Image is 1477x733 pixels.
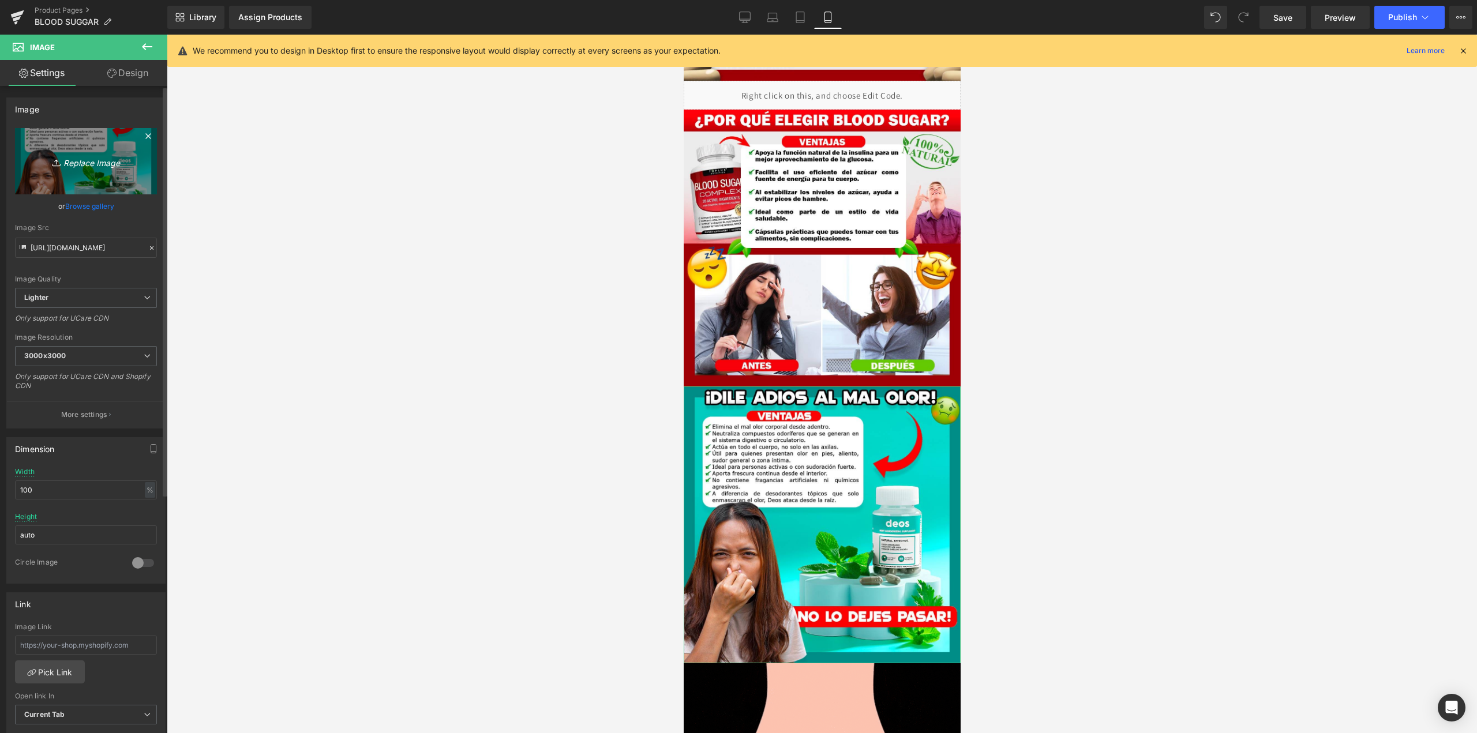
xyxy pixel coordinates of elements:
[15,275,157,283] div: Image Quality
[65,196,114,216] a: Browse gallery
[1402,44,1449,58] a: Learn more
[1311,6,1370,29] a: Preview
[15,623,157,631] div: Image Link
[15,513,37,521] div: Height
[1374,6,1445,29] button: Publish
[15,98,39,114] div: Image
[24,710,65,719] b: Current Tab
[15,636,157,655] input: https://your-shop.myshopify.com
[15,480,157,499] input: auto
[1273,12,1292,24] span: Save
[145,482,155,498] div: %
[15,314,157,330] div: Only support for UCare CDN
[786,6,814,29] a: Tablet
[15,558,121,570] div: Circle Image
[15,224,157,232] div: Image Src
[15,200,157,212] div: or
[15,692,157,700] div: Open link In
[15,660,85,683] a: Pick Link
[15,593,31,609] div: Link
[35,6,167,15] a: Product Pages
[15,525,157,544] input: auto
[193,44,721,57] p: We recommend you to design in Desktop first to ensure the responsive layout would display correct...
[1232,6,1255,29] button: Redo
[15,468,35,476] div: Width
[1325,12,1356,24] span: Preview
[814,6,842,29] a: Mobile
[167,6,224,29] a: New Library
[189,12,216,22] span: Library
[15,372,157,398] div: Only support for UCare CDN and Shopify CDN
[7,401,165,428] button: More settings
[15,333,157,341] div: Image Resolution
[238,13,302,22] div: Assign Products
[15,438,55,454] div: Dimension
[731,6,759,29] a: Desktop
[40,154,132,168] i: Replace Image
[61,409,107,420] p: More settings
[15,238,157,258] input: Link
[86,60,170,86] a: Design
[1449,6,1472,29] button: More
[1388,13,1417,22] span: Publish
[1438,694,1465,721] div: Open Intercom Messenger
[24,351,66,360] b: 3000x3000
[759,6,786,29] a: Laptop
[30,43,55,52] span: Image
[35,17,99,27] span: BLOOD SUGGAR
[24,293,48,302] b: Lighter
[1204,6,1227,29] button: Undo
